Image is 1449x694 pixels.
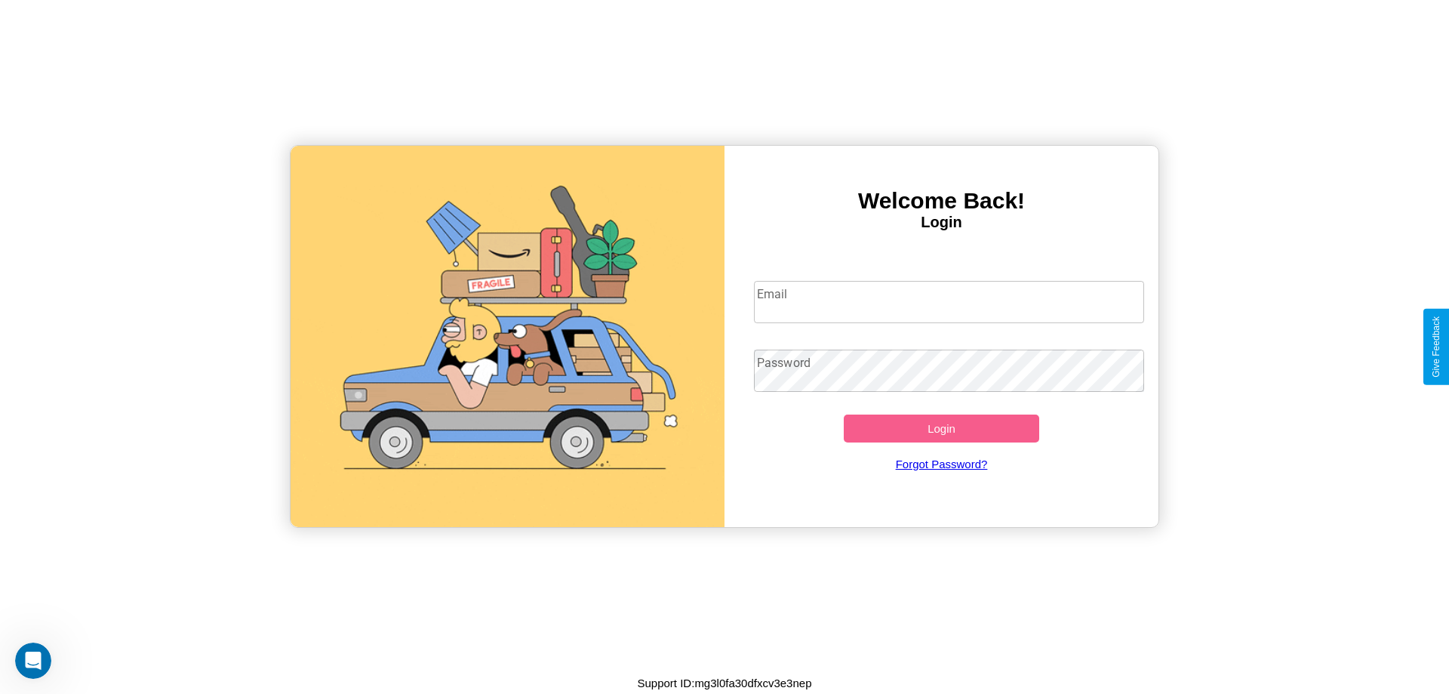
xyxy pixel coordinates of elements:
[724,188,1158,214] h3: Welcome Back!
[15,643,51,679] iframe: Intercom live chat
[844,415,1039,443] button: Login
[291,146,724,527] img: gif
[724,214,1158,231] h4: Login
[1431,316,1441,378] div: Give Feedback
[638,673,812,693] p: Support ID: mg3l0fa30dfxcv3e3nep
[746,443,1137,486] a: Forgot Password?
